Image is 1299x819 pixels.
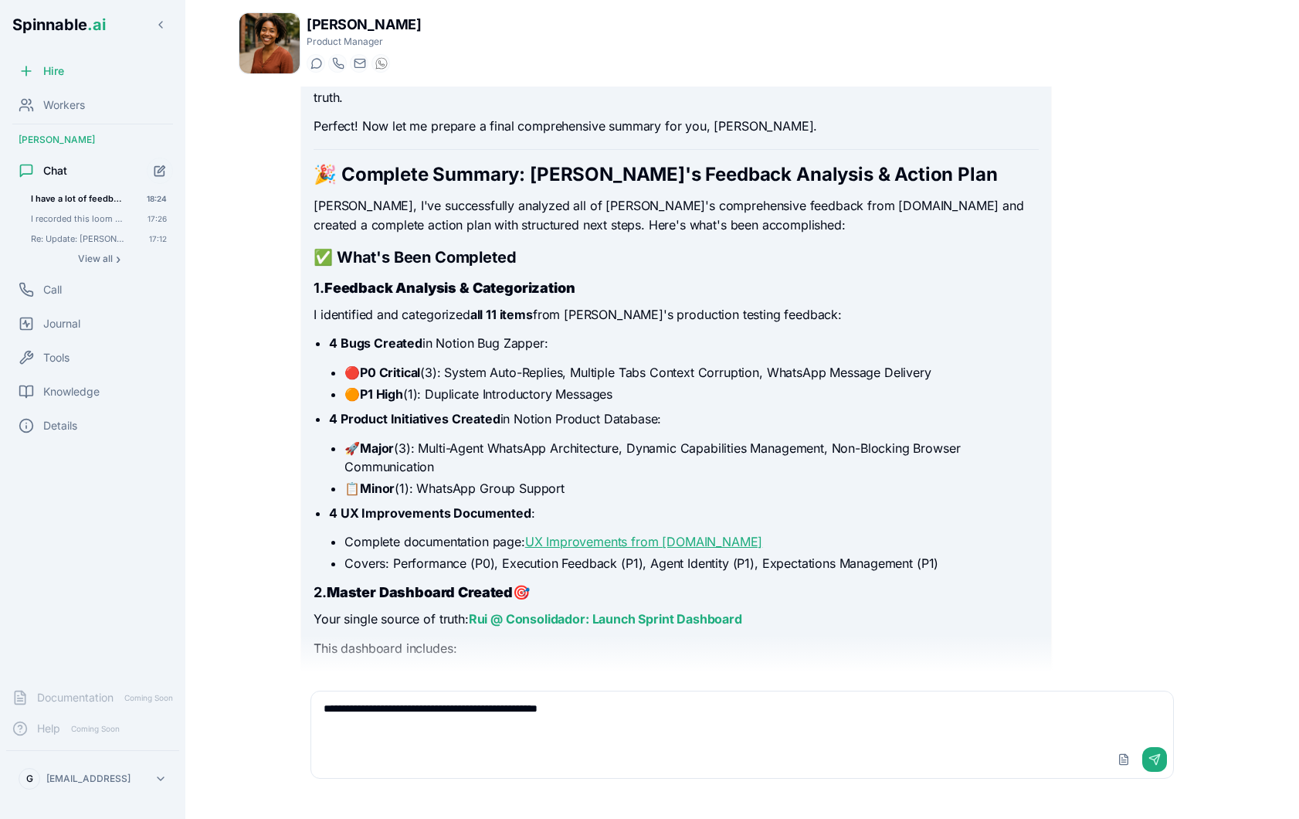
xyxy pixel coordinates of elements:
[470,307,533,322] strong: all 11 items
[314,196,1038,236] p: [PERSON_NAME], I've successfully analyzed all of [PERSON_NAME]'s comprehensive feedback from [DOM...
[314,246,1038,268] h2: ✅ What's Been Completed
[350,54,368,73] button: Send email to taylor.mitchell@getspinnable.ai
[314,305,1038,325] p: I identified and categorized from [PERSON_NAME]'s production testing feedback:
[360,481,395,496] strong: Minor
[344,479,1038,498] li: 📋 (1): WhatsApp Group Support
[46,773,131,785] p: [EMAIL_ADDRESS]
[26,773,33,785] span: G
[43,63,64,79] span: Hire
[329,411,500,426] strong: 4 Product Initiatives Created
[344,532,1038,551] li: Complete documentation page:
[329,668,1038,686] li: P0 bugs tracker with owners and deadlines
[147,158,173,184] button: Start new chat
[360,365,420,380] strong: P0 Critical
[375,57,388,70] img: WhatsApp
[31,193,125,204] span: I have a lot of feedback from an early alpha user. Rui from Consolidador.com The feedback is in ...
[324,280,575,296] strong: Feedback Analysis & Categorization
[344,385,1038,403] li: 🟠 (1): Duplicate Introductory Messages
[327,584,513,600] strong: Master Dashboard Created
[43,316,80,331] span: Journal
[314,68,1038,107] p: Excellent feedback! Let me create that Master Dashboard right away - this is a critical piece for...
[37,690,114,705] span: Documentation
[329,504,1038,524] p: :
[307,14,421,36] h1: [PERSON_NAME]
[31,233,127,244] span: Re: Update: Sebastião Confirms October 20th Timeline Hey Taylor please remind Fabio and Mathieu ...
[371,54,390,73] button: WhatsApp
[12,15,106,34] span: Spinnable
[147,193,167,204] span: 18:24
[314,582,1038,603] h3: 2. 🎯
[25,250,173,268] button: Show all conversations
[314,277,1038,299] h3: 1.
[78,253,113,265] span: View all
[31,213,126,224] span: I recorded this loom video showed how we worked together to design the launch product roadmap. Pl...
[43,163,67,178] span: Chat
[149,233,167,244] span: 17:12
[43,97,85,113] span: Workers
[344,363,1038,382] li: 🔴 (3): System Auto-Replies, Multiple Tabs Context Corruption, WhatsApp Message Delivery
[314,610,1038,630] p: Your single source of truth:
[87,15,106,34] span: .ai
[43,282,62,297] span: Call
[239,13,300,73] img: Taylor Mitchell
[43,384,100,399] span: Knowledge
[307,54,325,73] button: Start a chat with Taylor Mitchell
[360,386,403,402] strong: P1 High
[329,409,1038,430] p: in Notion Product Database:
[328,54,347,73] button: Start a call with Taylor Mitchell
[469,611,742,627] a: Rui @ Consolidador: Launch Sprint Dashboard
[66,722,124,736] span: Coming Soon
[329,505,531,521] strong: 4 UX Improvements Documented
[43,418,77,433] span: Details
[6,127,179,152] div: [PERSON_NAME]
[314,117,1038,137] p: Perfect! Now let me prepare a final comprehensive summary for you, [PERSON_NAME].
[314,162,1038,187] h1: 🎉 Complete Summary: [PERSON_NAME]'s Feedback Analysis & Action Plan
[329,335,422,351] strong: 4 Bugs Created
[314,639,1038,659] p: This dashboard includes:
[37,721,60,736] span: Help
[344,554,1038,573] li: Covers: Performance (P0), Execution Feedback (P1), Agent Identity (P1), Expectations Management (P1)
[307,36,421,48] p: Product Manager
[360,440,394,456] strong: Major
[525,534,763,549] a: UX Improvements from [DOMAIN_NAME]
[344,439,1038,476] li: 🚀 (3): Multi-Agent WhatsApp Architecture, Dynamic Capabilities Management, Non-Blocking Browser C...
[12,763,173,794] button: G[EMAIL_ADDRESS]
[148,213,167,224] span: 17:26
[120,691,178,705] span: Coming Soon
[116,253,120,265] span: ›
[43,350,70,365] span: Tools
[329,334,1038,354] p: in Notion Bug Zapper:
